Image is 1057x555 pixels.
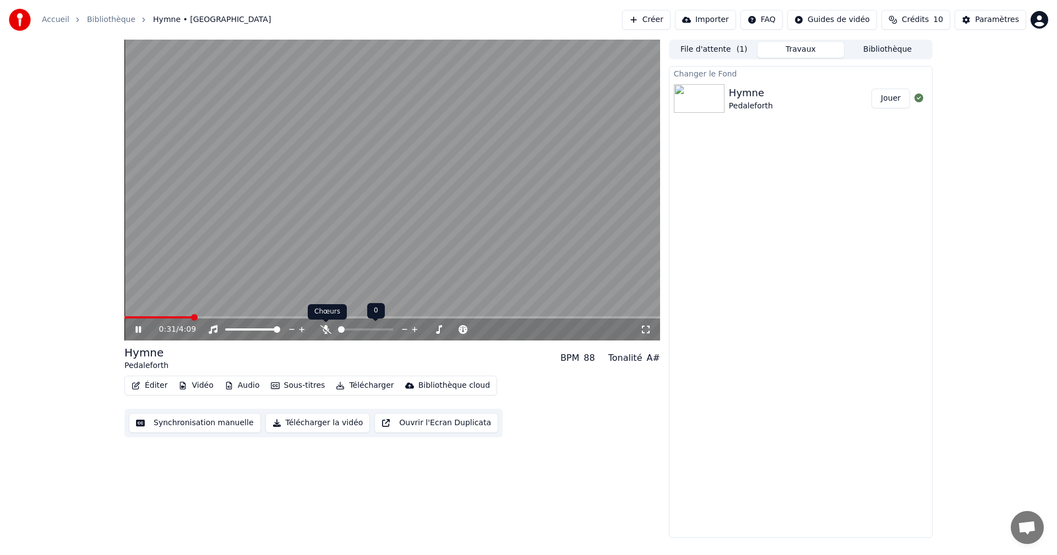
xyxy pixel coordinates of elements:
div: Changer le Fond [669,67,932,80]
span: 0:31 [159,324,176,335]
button: Paramètres [955,10,1026,30]
div: 0 [367,303,385,318]
button: File d'attente [671,42,758,58]
span: 10 [933,14,943,25]
div: Pedaleforth [729,101,773,112]
button: Guides de vidéo [787,10,877,30]
span: Hymne • [GEOGRAPHIC_DATA] [153,14,271,25]
button: Sous-titres [266,378,330,393]
button: Audio [220,378,264,393]
button: Importer [675,10,736,30]
img: youka [9,9,31,31]
button: Télécharger la vidéo [265,413,371,433]
div: Pedaleforth [124,360,168,371]
span: ( 1 ) [737,44,748,55]
button: Ouvrir l'Ecran Duplicata [374,413,498,433]
button: Télécharger [331,378,398,393]
div: BPM [560,351,579,365]
a: Bibliothèque [87,14,135,25]
div: Hymne [729,85,773,101]
button: Travaux [758,42,844,58]
div: Bibliothèque cloud [418,380,490,391]
div: A# [646,351,660,365]
a: Accueil [42,14,69,25]
button: Créer [622,10,671,30]
div: 88 [584,351,595,365]
div: Ouvrir le chat [1011,511,1044,544]
nav: breadcrumb [42,14,271,25]
div: Paramètres [975,14,1019,25]
button: Synchronisation manuelle [129,413,261,433]
button: Vidéo [174,378,217,393]
button: Éditer [127,378,172,393]
div: / [159,324,186,335]
button: Jouer [871,89,910,108]
button: FAQ [740,10,783,30]
button: Bibliothèque [844,42,931,58]
span: 4:09 [179,324,196,335]
div: Tonalité [608,351,642,365]
button: Crédits10 [881,10,950,30]
div: Chœurs [308,304,347,320]
span: Crédits [902,14,929,25]
div: Hymne [124,345,168,360]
